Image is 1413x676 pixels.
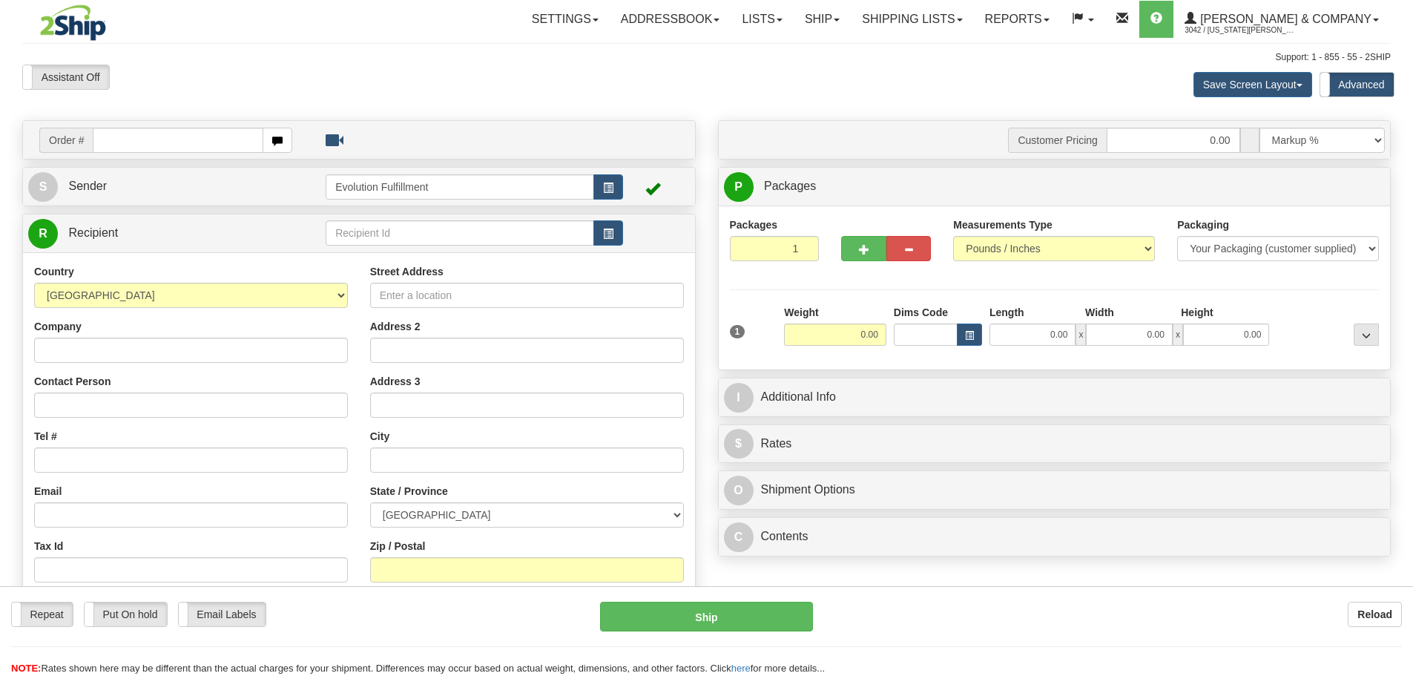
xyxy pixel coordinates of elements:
[1181,305,1213,320] label: Height
[370,319,421,334] label: Address 2
[724,522,1386,552] a: CContents
[1193,72,1312,97] button: Save Screen Layout
[894,305,948,320] label: Dims Code
[28,218,293,249] a: R Recipient
[1173,1,1390,38] a: [PERSON_NAME] & Company 3042 / [US_STATE][PERSON_NAME]
[68,226,118,239] span: Recipient
[370,539,426,554] label: Zip / Postal
[28,172,58,202] span: S
[1076,324,1086,346] span: x
[724,429,754,459] span: $
[724,522,754,552] span: C
[851,1,973,38] a: Shipping lists
[34,429,57,444] label: Tel #
[730,217,778,232] label: Packages
[1354,324,1379,346] div: ...
[370,283,684,308] input: Enter a location
[724,429,1386,459] a: $Rates
[989,305,1024,320] label: Length
[731,1,793,38] a: Lists
[1196,13,1371,25] span: [PERSON_NAME] & Company
[724,475,1386,505] a: OShipment Options
[34,264,74,279] label: Country
[22,51,1391,64] div: Support: 1 - 855 - 55 - 2SHIP
[370,264,444,279] label: Street Address
[794,1,851,38] a: Ship
[731,663,751,674] a: here
[724,383,754,413] span: I
[23,65,109,89] label: Assistant Off
[34,484,62,499] label: Email
[11,663,41,674] span: NOTE:
[953,217,1053,232] label: Measurements Type
[28,171,326,202] a: S Sender
[326,220,594,246] input: Recipient Id
[600,602,813,631] button: Ship
[1320,73,1394,96] label: Advanced
[1185,23,1296,38] span: 3042 / [US_STATE][PERSON_NAME]
[764,180,816,192] span: Packages
[39,128,93,153] span: Order #
[370,484,448,499] label: State / Province
[1173,324,1183,346] span: x
[724,172,754,202] span: P
[1177,217,1229,232] label: Packaging
[610,1,731,38] a: Addressbook
[521,1,610,38] a: Settings
[179,603,266,626] label: Email Labels
[1357,608,1392,620] b: Reload
[730,325,745,338] span: 1
[22,4,124,42] img: logo3042.jpg
[784,305,818,320] label: Weight
[1348,602,1402,627] button: Reload
[326,174,594,200] input: Sender Id
[724,382,1386,413] a: IAdditional Info
[724,171,1386,202] a: P Packages
[974,1,1061,38] a: Reports
[34,539,63,554] label: Tax Id
[370,429,389,444] label: City
[1008,128,1106,153] span: Customer Pricing
[12,603,73,626] label: Repeat
[1085,305,1114,320] label: Width
[724,476,754,505] span: O
[68,180,107,192] span: Sender
[34,374,111,389] label: Contact Person
[34,319,82,334] label: Company
[370,374,421,389] label: Address 3
[28,219,58,249] span: R
[85,603,167,626] label: Put On hold
[1379,262,1412,413] iframe: chat widget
